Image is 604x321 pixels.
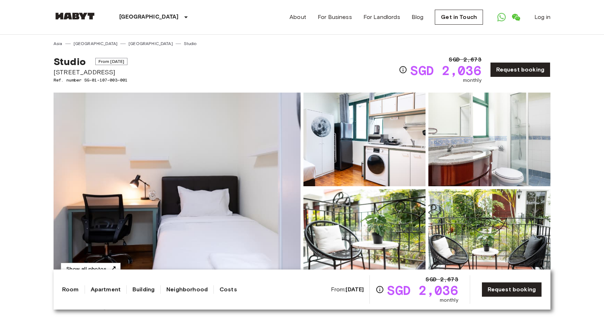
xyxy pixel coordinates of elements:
[399,65,407,74] svg: Check cost overview for full price breakdown. Please note that discounts apply to new joiners onl...
[428,189,550,283] img: Picture of unit SG-01-107-003-001
[440,297,458,304] span: monthly
[166,285,208,294] a: Neighborhood
[54,55,86,68] span: Studio
[494,10,509,24] a: Open WhatsApp
[318,13,352,21] a: For Business
[132,285,155,294] a: Building
[129,40,173,47] a: [GEOGRAPHIC_DATA]
[449,55,481,64] span: SGD 2,673
[463,77,482,84] span: monthly
[387,284,458,297] span: SGD 2,036
[54,77,127,83] span: Ref. number SG-01-107-003-001
[54,93,301,283] img: Marketing picture of unit SG-01-107-003-001
[54,68,127,77] span: [STREET_ADDRESS]
[95,58,128,65] span: From [DATE]
[290,13,306,21] a: About
[91,285,121,294] a: Apartment
[376,285,384,294] svg: Check cost overview for full price breakdown. Please note that discounts apply to new joiners onl...
[184,40,197,47] a: Studio
[428,93,550,186] img: Picture of unit SG-01-107-003-001
[346,286,364,293] b: [DATE]
[74,40,118,47] a: [GEOGRAPHIC_DATA]
[220,285,237,294] a: Costs
[410,64,481,77] span: SGD 2,036
[331,286,364,293] span: From:
[62,285,79,294] a: Room
[303,189,426,283] img: Picture of unit SG-01-107-003-001
[363,13,400,21] a: For Landlords
[490,62,550,77] a: Request booking
[482,282,542,297] a: Request booking
[54,13,96,20] img: Habyt
[509,10,523,24] a: Open WeChat
[119,13,179,21] p: [GEOGRAPHIC_DATA]
[54,40,62,47] a: Asia
[435,10,483,25] a: Get in Touch
[412,13,424,21] a: Blog
[534,13,550,21] a: Log in
[426,275,458,284] span: SGD 2,673
[303,93,426,186] img: Picture of unit SG-01-107-003-001
[61,263,121,276] button: Show all photos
